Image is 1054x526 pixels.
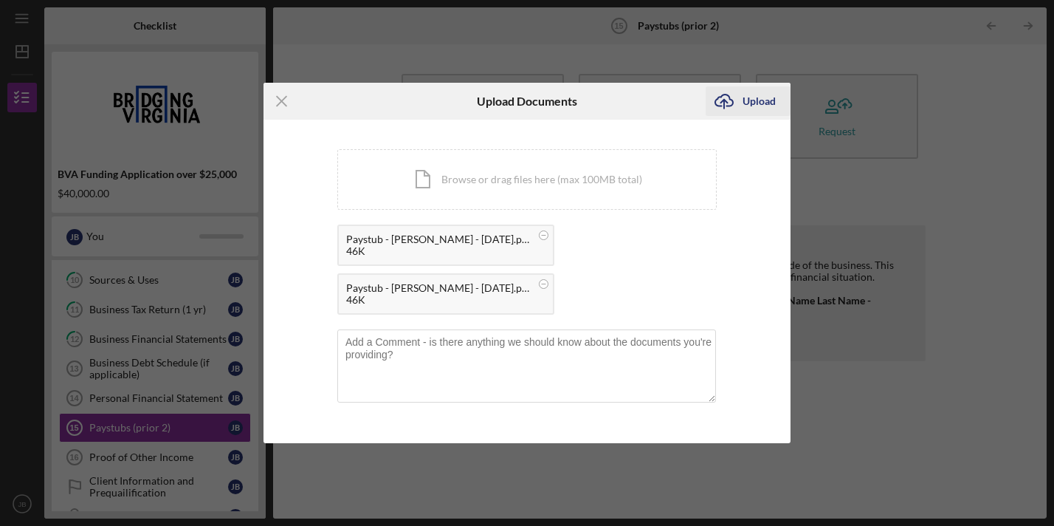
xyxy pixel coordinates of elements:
[346,294,531,306] div: 46K
[346,245,531,257] div: 46K
[706,86,790,116] button: Upload
[477,95,577,108] h6: Upload Documents
[743,86,776,116] div: Upload
[346,282,531,294] div: Paystub - [PERSON_NAME] - [DATE].pdf
[346,233,531,245] div: Paystub - [PERSON_NAME] - [DATE].pdf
